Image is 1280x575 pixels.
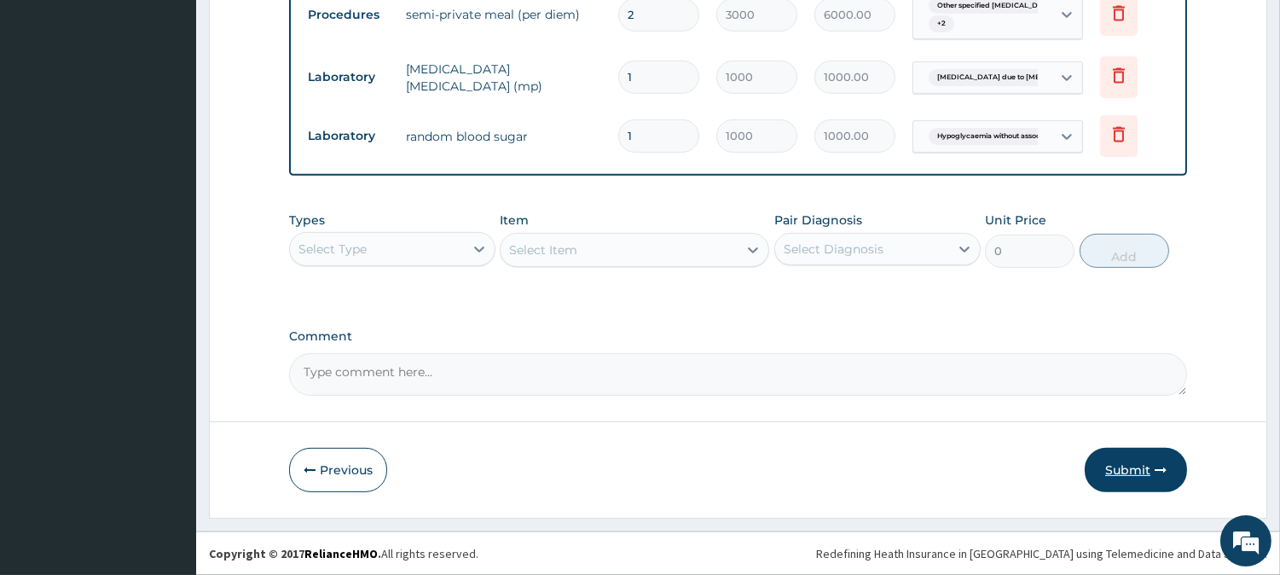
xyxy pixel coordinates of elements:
td: random blood sugar [397,119,610,154]
div: Select Type [298,241,367,258]
img: d_794563401_company_1708531726252_794563401 [32,85,69,128]
td: [MEDICAL_DATA] [MEDICAL_DATA] (mp) [397,52,610,103]
span: + 2 [929,15,954,32]
button: Previous [289,448,387,492]
span: Hypoglycaemia without associat... [929,128,1063,145]
span: [MEDICAL_DATA] due to [MEDICAL_DATA] falc... [929,69,1117,86]
label: Unit Price [985,212,1046,229]
footer: All rights reserved. [196,531,1280,575]
span: We're online! [99,177,235,349]
label: Pair Diagnosis [774,212,862,229]
strong: Copyright © 2017 . [209,546,381,561]
label: Types [289,213,325,228]
label: Item [500,212,529,229]
div: Select Diagnosis [784,241,883,258]
a: RelianceHMO [304,546,378,561]
button: Add [1080,234,1169,268]
label: Comment [289,329,1187,344]
div: Redefining Heath Insurance in [GEOGRAPHIC_DATA] using Telemedicine and Data Science! [816,545,1267,562]
td: Laboratory [299,120,397,152]
div: Chat with us now [89,96,287,118]
button: Submit [1085,448,1187,492]
td: Laboratory [299,61,397,93]
textarea: Type your message and hit 'Enter' [9,389,325,449]
div: Minimize live chat window [280,9,321,49]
